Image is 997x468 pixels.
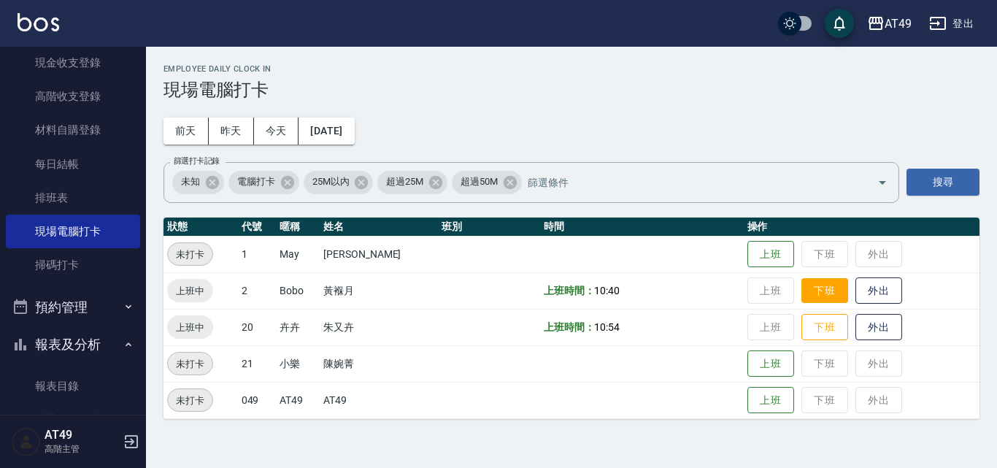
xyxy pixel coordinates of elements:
[747,350,794,377] button: 上班
[320,218,438,237] th: 姓名
[172,174,209,189] span: 未知
[228,174,284,189] span: 電腦打卡
[871,171,894,194] button: Open
[855,277,902,304] button: 外出
[276,236,320,272] td: May
[452,171,522,194] div: 超過50M
[747,387,794,414] button: 上班
[320,309,438,345] td: 朱又卉
[801,278,848,304] button: 下班
[238,272,277,309] td: 2
[594,285,620,296] span: 10:40
[6,80,140,113] a: 高階收支登錄
[6,113,140,147] a: 材料自購登錄
[304,174,358,189] span: 25M以內
[855,314,902,341] button: 外出
[6,181,140,215] a: 排班表
[238,345,277,382] td: 21
[254,118,299,145] button: 今天
[209,118,254,145] button: 昨天
[12,427,41,456] img: Person
[6,369,140,403] a: 報表目錄
[168,247,212,262] span: 未打卡
[320,272,438,309] td: 黃褓月
[861,9,917,39] button: AT49
[744,218,979,237] th: 操作
[238,218,277,237] th: 代號
[163,80,979,100] h3: 現場電腦打卡
[163,118,209,145] button: 前天
[452,174,507,189] span: 超過50M
[238,236,277,272] td: 1
[167,320,213,335] span: 上班中
[747,241,794,268] button: 上班
[6,248,140,282] a: 掃碼打卡
[825,9,854,38] button: save
[906,169,979,196] button: 搜尋
[320,382,438,418] td: AT49
[320,345,438,382] td: 陳婉菁
[885,15,912,33] div: AT49
[377,174,432,189] span: 超過25M
[228,171,299,194] div: 電腦打卡
[276,382,320,418] td: AT49
[377,171,447,194] div: 超過25M
[801,314,848,341] button: 下班
[168,393,212,408] span: 未打卡
[168,356,212,372] span: 未打卡
[304,171,374,194] div: 25M以內
[6,288,140,326] button: 預約管理
[174,156,220,166] label: 篩選打卡記錄
[299,118,354,145] button: [DATE]
[524,169,852,195] input: 篩選條件
[276,345,320,382] td: 小樂
[167,283,213,299] span: 上班中
[238,382,277,418] td: 049
[172,171,224,194] div: 未知
[923,10,979,37] button: 登出
[238,309,277,345] td: 20
[6,46,140,80] a: 現金收支登錄
[438,218,539,237] th: 班別
[276,272,320,309] td: Bobo
[544,285,595,296] b: 上班時間：
[540,218,744,237] th: 時間
[6,403,140,437] a: 消費分析儀表板
[45,442,119,456] p: 高階主管
[320,236,438,272] td: [PERSON_NAME]
[6,147,140,181] a: 每日結帳
[163,218,238,237] th: 狀態
[18,13,59,31] img: Logo
[6,215,140,248] a: 現場電腦打卡
[544,321,595,333] b: 上班時間：
[163,64,979,74] h2: Employee Daily Clock In
[594,321,620,333] span: 10:54
[6,326,140,364] button: 報表及分析
[45,428,119,442] h5: AT49
[276,218,320,237] th: 暱稱
[276,309,320,345] td: 卉卉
